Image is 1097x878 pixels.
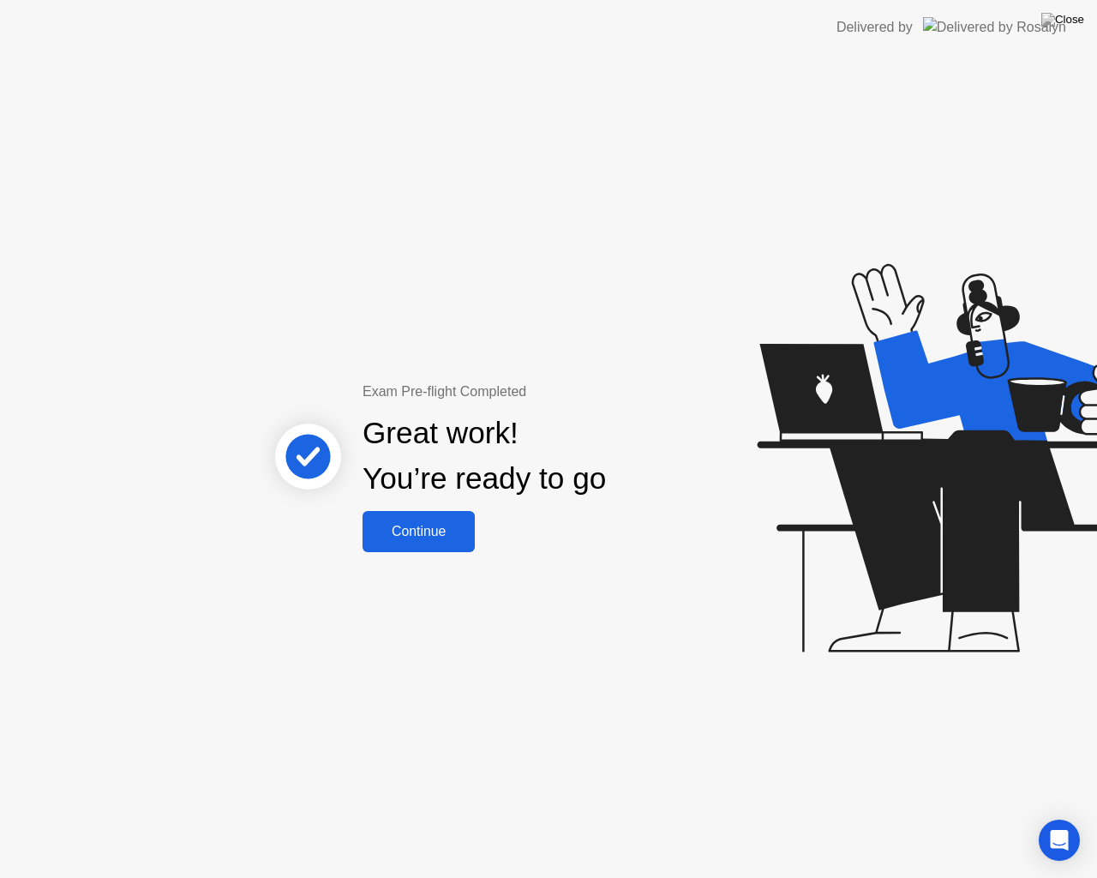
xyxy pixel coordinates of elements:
[923,17,1066,37] img: Delivered by Rosalyn
[1041,13,1084,27] img: Close
[1039,820,1080,861] div: Open Intercom Messenger
[836,17,913,38] div: Delivered by
[363,511,475,552] button: Continue
[363,382,716,402] div: Exam Pre-flight Completed
[368,524,470,539] div: Continue
[363,411,606,502] div: Great work! You’re ready to go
